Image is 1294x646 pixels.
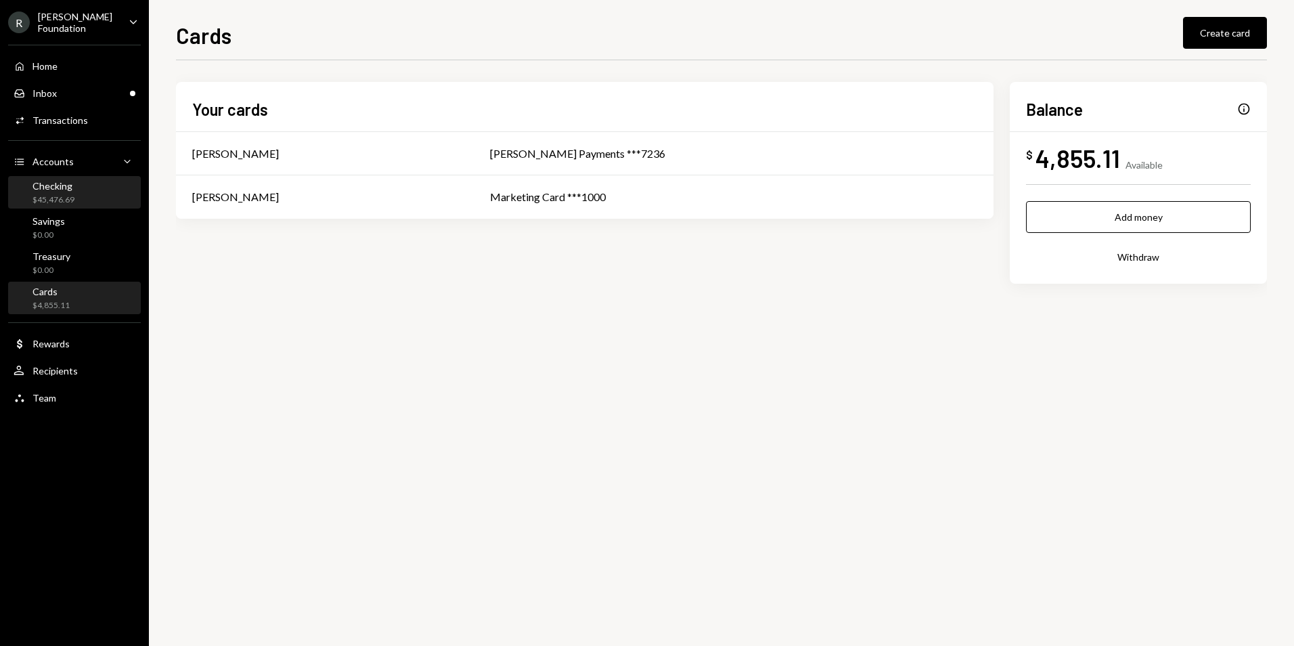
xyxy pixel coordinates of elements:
[1026,148,1033,162] div: $
[1026,201,1251,233] button: Add money
[8,81,141,105] a: Inbox
[32,251,70,262] div: Treasury
[32,338,70,349] div: Rewards
[8,331,141,356] a: Rewards
[32,87,57,99] div: Inbox
[32,215,65,227] div: Savings
[1183,17,1267,49] button: Create card
[8,108,141,132] a: Transactions
[32,180,74,192] div: Checking
[1026,98,1083,121] h2: Balance
[192,146,279,162] div: [PERSON_NAME]
[32,114,88,126] div: Transactions
[32,194,74,206] div: $45,476.69
[32,60,58,72] div: Home
[1026,241,1251,273] button: Withdraw
[32,286,70,297] div: Cards
[38,11,118,34] div: [PERSON_NAME] Foundation
[8,358,141,383] a: Recipients
[8,211,141,244] a: Savings$0.00
[8,246,141,279] a: Treasury$0.00
[8,385,141,410] a: Team
[32,392,56,404] div: Team
[192,98,268,121] h2: Your cards
[8,282,141,314] a: Cards$4,855.11
[32,365,78,376] div: Recipients
[490,189,977,205] div: Marketing Card ***1000
[8,12,30,33] div: R
[192,189,279,205] div: [PERSON_NAME]
[32,156,74,167] div: Accounts
[176,22,231,49] h1: Cards
[32,265,70,276] div: $0.00
[8,176,141,209] a: Checking$45,476.69
[1125,159,1163,171] div: Available
[8,149,141,173] a: Accounts
[1035,143,1120,173] div: 4,855.11
[32,230,65,241] div: $0.00
[490,146,977,162] div: [PERSON_NAME] Payments ***7236
[8,53,141,78] a: Home
[32,300,70,311] div: $4,855.11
